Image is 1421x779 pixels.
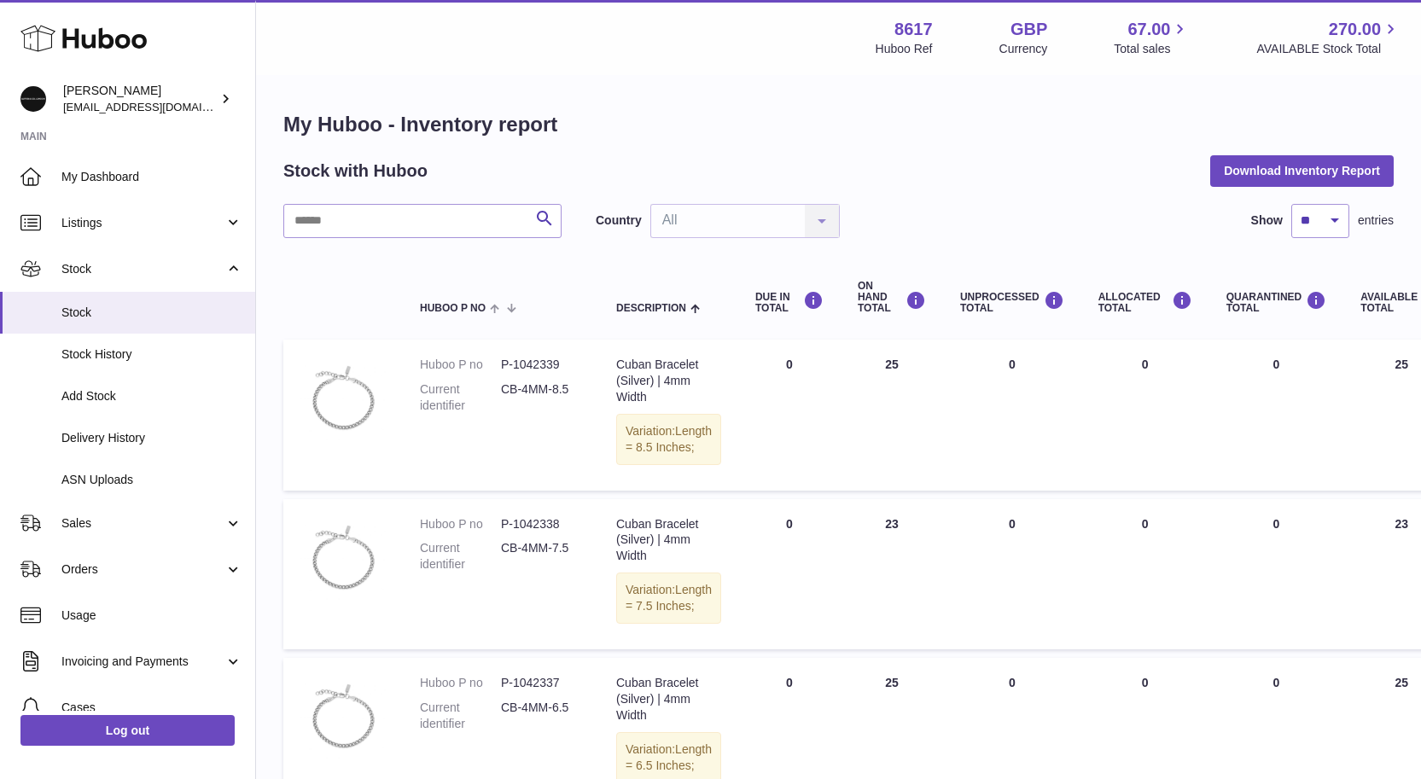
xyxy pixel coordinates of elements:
[596,212,642,229] label: Country
[420,700,501,732] dt: Current identifier
[1358,212,1394,229] span: entries
[1273,517,1280,531] span: 0
[858,281,926,315] div: ON HAND Total
[61,472,242,488] span: ASN Uploads
[1127,18,1170,41] span: 67.00
[999,41,1048,57] div: Currency
[61,261,224,277] span: Stock
[501,700,582,732] dd: CB-4MM-6.5
[894,18,933,41] strong: 8617
[20,715,235,746] a: Log out
[616,573,721,624] div: Variation:
[841,499,943,649] td: 23
[283,111,1394,138] h1: My Huboo - Inventory report
[626,742,712,772] span: Length = 6.5 Inches;
[61,430,242,446] span: Delivery History
[1226,291,1327,314] div: QUARANTINED Total
[626,424,712,454] span: Length = 8.5 Inches;
[1251,212,1283,229] label: Show
[300,357,386,442] img: product image
[300,675,386,760] img: product image
[960,291,1064,314] div: UNPROCESSED Total
[1098,291,1192,314] div: ALLOCATED Total
[61,346,242,363] span: Stock History
[1114,41,1190,57] span: Total sales
[420,540,501,573] dt: Current identifier
[1329,18,1381,41] span: 270.00
[1256,18,1401,57] a: 270.00 AVAILABLE Stock Total
[943,499,1081,649] td: 0
[501,540,582,573] dd: CB-4MM-7.5
[63,100,251,113] span: [EMAIL_ADDRESS][DOMAIN_NAME]
[61,305,242,321] span: Stock
[61,515,224,532] span: Sales
[1273,358,1280,371] span: 0
[616,414,721,465] div: Variation:
[501,675,582,691] dd: P-1042337
[738,499,841,649] td: 0
[1081,340,1209,490] td: 0
[420,303,486,314] span: Huboo P no
[420,516,501,532] dt: Huboo P no
[63,83,217,115] div: [PERSON_NAME]
[755,291,824,314] div: DUE IN TOTAL
[1273,676,1280,689] span: 0
[61,169,242,185] span: My Dashboard
[738,340,841,490] td: 0
[20,86,46,112] img: hello@alfredco.com
[1010,18,1047,41] strong: GBP
[616,675,721,724] div: Cuban Bracelet (Silver) | 4mm Width
[61,388,242,404] span: Add Stock
[300,516,386,602] img: product image
[61,215,224,231] span: Listings
[501,516,582,532] dd: P-1042338
[420,675,501,691] dt: Huboo P no
[841,340,943,490] td: 25
[616,516,721,565] div: Cuban Bracelet (Silver) | 4mm Width
[876,41,933,57] div: Huboo Ref
[420,357,501,373] dt: Huboo P no
[283,160,428,183] h2: Stock with Huboo
[61,561,224,578] span: Orders
[1114,18,1190,57] a: 67.00 Total sales
[616,303,686,314] span: Description
[1256,41,1401,57] span: AVAILABLE Stock Total
[616,357,721,405] div: Cuban Bracelet (Silver) | 4mm Width
[1210,155,1394,186] button: Download Inventory Report
[501,357,582,373] dd: P-1042339
[61,700,242,716] span: Cases
[501,381,582,414] dd: CB-4MM-8.5
[61,654,224,670] span: Invoicing and Payments
[420,381,501,414] dt: Current identifier
[943,340,1081,490] td: 0
[61,608,242,624] span: Usage
[1081,499,1209,649] td: 0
